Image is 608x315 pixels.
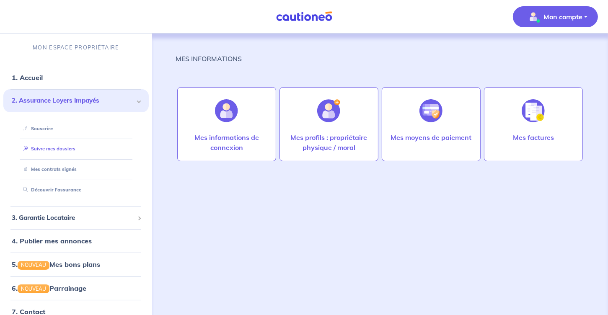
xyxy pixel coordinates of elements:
a: 6.NOUVEAUParrainage [12,284,86,292]
img: illu_credit_card_no_anim.svg [419,99,442,122]
img: illu_invoice.svg [522,99,545,122]
span: 2. Assurance Loyers Impayés [12,96,134,106]
a: 4. Publier mes annonces [12,237,92,245]
div: Découvrir l'assurance [13,183,139,197]
div: Souscrire [13,122,139,136]
img: Cautioneo [273,11,336,22]
p: Mes moyens de paiement [391,132,471,142]
span: 3. Garantie Locataire [12,213,134,223]
a: Mes contrats signés [20,166,77,172]
div: 5.NOUVEAUMes bons plans [3,256,149,273]
img: illu_account.svg [215,99,238,122]
div: 3. Garantie Locataire [3,210,149,226]
a: Souscrire [20,126,53,132]
img: illu_account_valid_menu.svg [527,10,540,23]
p: Mes factures [513,132,554,142]
p: MON ESPACE PROPRIÉTAIRE [33,44,119,52]
p: MES INFORMATIONS [176,54,242,64]
a: Suivre mes dossiers [20,146,75,152]
p: Mon compte [543,12,582,22]
p: Mes informations de connexion [186,132,267,152]
button: illu_account_valid_menu.svgMon compte [513,6,598,27]
div: Mes contrats signés [13,163,139,176]
div: 6.NOUVEAUParrainage [3,280,149,297]
p: Mes profils : propriétaire physique / moral [288,132,370,152]
div: Suivre mes dossiers [13,142,139,156]
a: 1. Accueil [12,73,43,82]
a: Découvrir l'assurance [20,187,81,193]
div: 4. Publier mes annonces [3,232,149,249]
img: illu_account_add.svg [317,99,340,122]
div: 1. Accueil [3,69,149,86]
a: 5.NOUVEAUMes bons plans [12,260,100,269]
div: 2. Assurance Loyers Impayés [3,89,149,112]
